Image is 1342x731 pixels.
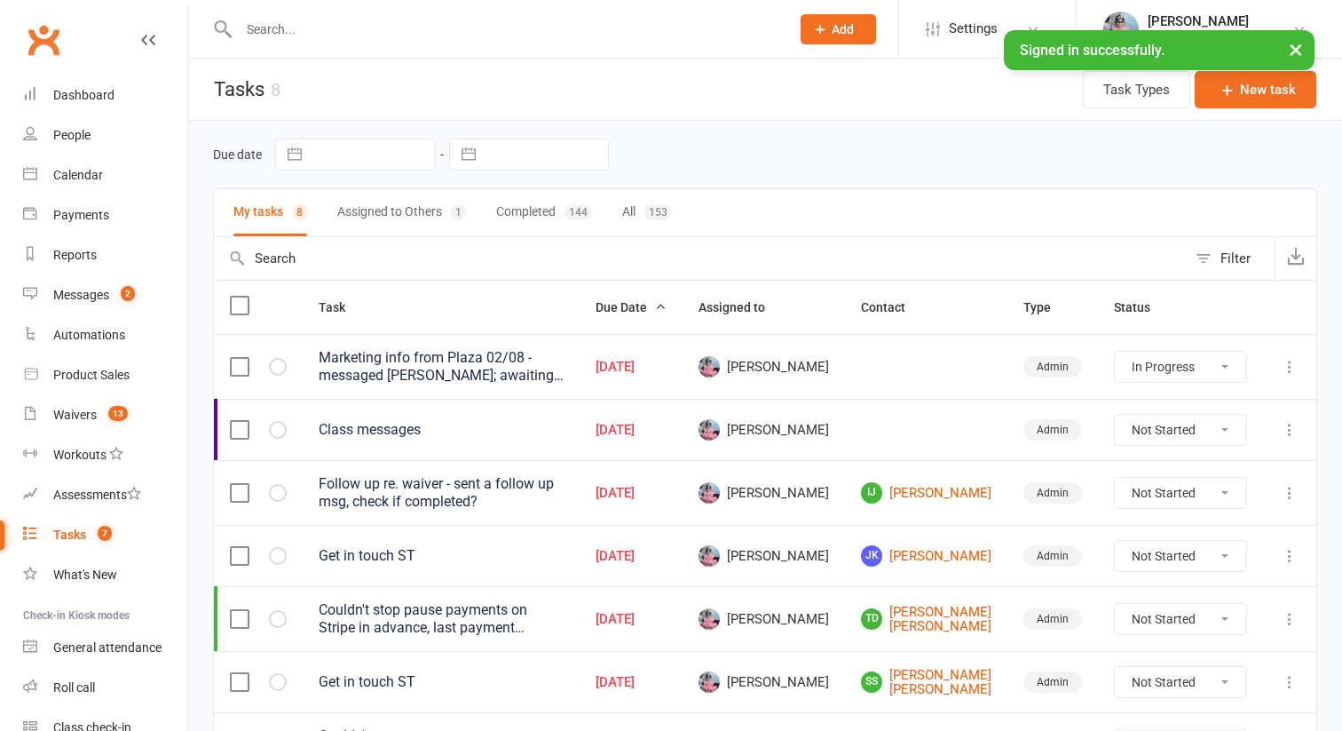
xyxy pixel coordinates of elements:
span: Settings [949,9,998,49]
a: Waivers 13 [23,395,187,435]
button: Type [1023,297,1070,318]
div: Filter [1220,248,1251,269]
button: Contact [861,297,925,318]
a: General attendance kiosk mode [23,628,187,668]
a: Clubworx [21,18,66,62]
span: Assigned to [699,300,785,314]
div: Get in touch ST [319,673,564,691]
div: 1 [451,204,466,220]
button: Add [801,14,876,44]
div: Product Sales [53,368,130,382]
a: Roll call [23,668,187,708]
div: [DATE] [596,486,667,501]
div: Messages [53,288,109,302]
a: TD[PERSON_NAME] [PERSON_NAME] [861,605,991,634]
button: All153 [622,189,672,236]
button: New task [1195,71,1316,108]
a: SS[PERSON_NAME] [PERSON_NAME] [861,668,991,697]
img: thumb_image1747747990.png [1103,12,1139,47]
div: [DATE] [596,612,667,627]
span: Type [1023,300,1070,314]
div: 144 [564,204,592,220]
div: Lyf 24/7 [1148,29,1249,45]
div: [DATE] [596,549,667,564]
div: Admin [1023,608,1082,630]
img: Shali Thevarasan [699,545,720,567]
div: Waivers [53,408,97,422]
div: Get in touch ST [319,547,564,565]
div: Marketing info from Plaza 02/08 - messaged [PERSON_NAME]; awaiting reply - what's the outline ST [319,349,564,385]
button: Assigned to Others1 [337,189,466,236]
h1: Tasks [188,59,280,120]
div: [DATE] [596,360,667,375]
input: Search... [233,17,778,42]
span: [PERSON_NAME] [699,482,829,504]
div: Reports [53,248,97,262]
button: Assigned to [699,297,785,318]
div: 153 [644,204,672,220]
div: Couldn't stop pause payments on Stripe in advance, last payment would've gone through on [DATE], ... [319,601,564,637]
span: 13 [108,406,128,421]
button: Filter [1187,237,1275,280]
span: Status [1114,300,1170,314]
div: 8 [271,79,280,100]
span: Add [832,22,854,36]
span: Task [319,300,365,314]
div: What's New [53,568,117,582]
span: [PERSON_NAME] [699,419,829,441]
span: SS [861,671,882,693]
button: Completed144 [496,189,592,236]
img: Shali Thevarasan [699,671,720,693]
img: Shali Thevarasan [699,482,720,504]
div: 8 [292,204,307,220]
a: Tasks 7 [23,515,187,555]
div: [DATE] [596,675,667,690]
img: Shali Thevarasan [699,608,720,630]
img: Shali Thevarasan [699,419,720,441]
div: Assessments [53,488,141,502]
span: [PERSON_NAME] [699,671,829,693]
div: Follow up re. waiver - sent a follow up msg, check if completed? [319,475,564,511]
div: [DATE] [596,423,667,438]
a: Automations [23,315,187,355]
div: Dashboard [53,88,114,102]
div: General attendance [53,640,162,655]
span: Signed in successfully. [1020,42,1164,59]
button: × [1280,30,1312,68]
span: JK [861,545,882,567]
span: [PERSON_NAME] [699,545,829,567]
span: Contact [861,300,925,314]
span: IJ [861,482,882,504]
a: Payments [23,195,187,235]
a: Reports [23,235,187,275]
label: Due date [213,147,262,162]
span: Due Date [596,300,667,314]
a: People [23,115,187,155]
span: 2 [121,286,135,301]
a: IJ[PERSON_NAME] [861,482,991,504]
a: Workouts [23,435,187,475]
input: Search [214,237,1187,280]
button: Due Date [596,297,667,318]
div: Calendar [53,168,103,182]
div: People [53,128,91,142]
button: Task Types [1083,71,1190,108]
div: Roll call [53,680,95,695]
a: Product Sales [23,355,187,395]
div: Workouts [53,448,107,462]
a: Calendar [23,155,187,195]
div: [PERSON_NAME] [1148,13,1249,29]
button: Status [1114,297,1170,318]
span: [PERSON_NAME] [699,608,829,630]
img: Shali Thevarasan [699,356,720,377]
div: Admin [1023,671,1082,693]
a: Messages 2 [23,275,187,315]
div: Admin [1023,356,1082,377]
div: Admin [1023,545,1082,567]
a: JK[PERSON_NAME] [861,545,991,567]
a: What's New [23,555,187,595]
div: Tasks [53,528,86,542]
span: TD [861,608,882,630]
button: My tasks8 [233,189,307,236]
span: 7 [98,526,112,541]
